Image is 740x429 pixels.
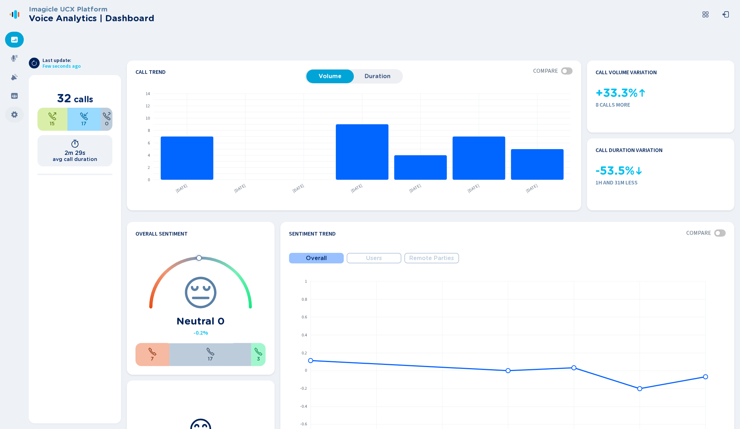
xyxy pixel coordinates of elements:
[347,253,401,263] button: Users
[304,278,307,285] text: 1
[306,70,354,83] button: Volume
[146,91,150,97] text: 14
[354,70,401,83] button: Duration
[53,156,97,162] h2: avg call duration
[31,60,37,66] svg: arrow-clockwise
[596,164,634,178] span: -53.5%
[596,102,726,108] span: 8 calls more
[146,103,150,109] text: 12
[135,231,188,237] h4: Overall Sentiment
[5,69,24,85] div: Alarms
[409,255,454,262] span: Remote Parties
[525,183,539,194] text: [DATE]
[174,183,188,194] text: [DATE]
[289,253,344,263] button: Overall
[300,421,307,428] text: -0.6
[148,140,150,146] text: 6
[686,230,711,236] span: Compare
[289,231,336,237] h4: Sentiment Trend
[5,107,24,122] div: Settings
[71,139,79,148] svg: timer
[301,350,307,356] text: 0.2
[301,332,307,338] text: 0.4
[135,69,305,75] h4: Call trend
[533,68,558,74] span: Compare
[300,386,307,392] text: -0.2
[169,343,251,366] div: 62.96%
[11,55,18,62] svg: mic-fill
[233,183,247,194] text: [DATE]
[366,255,382,262] span: Users
[596,179,726,186] span: 1h and 31m less
[310,73,350,80] span: Volume
[43,63,81,69] span: Few seconds ago
[67,108,101,131] div: 53.13%
[101,108,112,131] div: 0%
[11,92,18,99] svg: groups-filled
[638,89,646,97] svg: kpi-up
[634,166,643,175] svg: kpi-down
[301,296,307,303] text: 0.8
[50,121,55,126] span: 15
[257,356,260,362] span: 3
[64,149,85,156] h1: 2m 29s
[722,11,729,18] svg: box-arrow-left
[404,253,459,263] button: Remote Parties
[596,86,638,100] span: +33.3%
[206,347,215,356] svg: call
[148,152,150,158] text: 4
[57,91,71,105] span: 32
[11,36,18,43] svg: dashboard-filled
[177,315,225,327] h1: Neutral 0
[251,343,266,366] div: 11.11%
[148,165,150,171] text: 2
[5,32,24,48] div: Dashboard
[5,88,24,104] div: Groups
[43,58,81,63] span: Last update:
[357,73,398,80] span: Duration
[291,183,305,194] text: [DATE]
[596,69,657,76] h4: Call volume variation
[183,275,218,310] svg: icon-emoji-neutral
[135,343,169,366] div: 25.93%
[254,347,263,356] svg: call
[81,121,86,126] span: 17
[408,183,422,194] text: [DATE]
[29,13,154,23] h2: Voice Analytics | Dashboard
[29,5,154,13] h3: Imagicle UCX Platform
[148,128,150,134] text: 8
[105,121,108,126] span: 0
[148,177,150,183] text: 0
[304,368,307,374] text: 0
[349,183,364,194] text: [DATE]
[37,108,67,131] div: 46.88%
[48,112,57,121] svg: telephone-outbound
[11,73,18,81] svg: alarm-filled
[300,404,307,410] text: -0.4
[466,183,480,194] text: [DATE]
[80,112,88,121] svg: telephone-inbound
[151,356,154,362] span: 7
[306,255,327,262] span: Overall
[102,112,111,121] svg: unknown-call
[148,347,157,356] svg: call
[193,330,208,336] span: -0.2%
[596,147,663,153] h4: Call duration variation
[5,50,24,66] div: Recordings
[208,356,213,362] span: 17
[301,314,307,320] text: 0.6
[74,94,93,104] span: calls
[146,115,150,121] text: 10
